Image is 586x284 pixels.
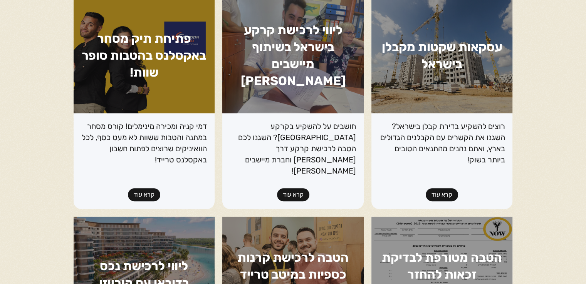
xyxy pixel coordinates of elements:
p: דמי קניה ומכירה מינימלים! קורס מסחר במתנה והטבות ששוות לא מעט כסף, לכל הוואיניקים שרוצים לפתוח חש... [81,121,207,165]
p: רוצים להשקיע בדירת קבלן בישראל? השגנו את הקשרים עם הקבלנים הגדולים בארץ, ואתם נהנים מהתנאים הטובי... [379,121,505,165]
a: קרא עוד [277,188,309,201]
a: קרא עוד [128,188,160,201]
a: קרא עוד [426,188,458,201]
p: חושבים על להשקיע בקרקע [GEOGRAPHIC_DATA]? השגנו לכם הטבה לרכישת קרקע דרך [PERSON_NAME] וחברת מייש... [230,121,356,177]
